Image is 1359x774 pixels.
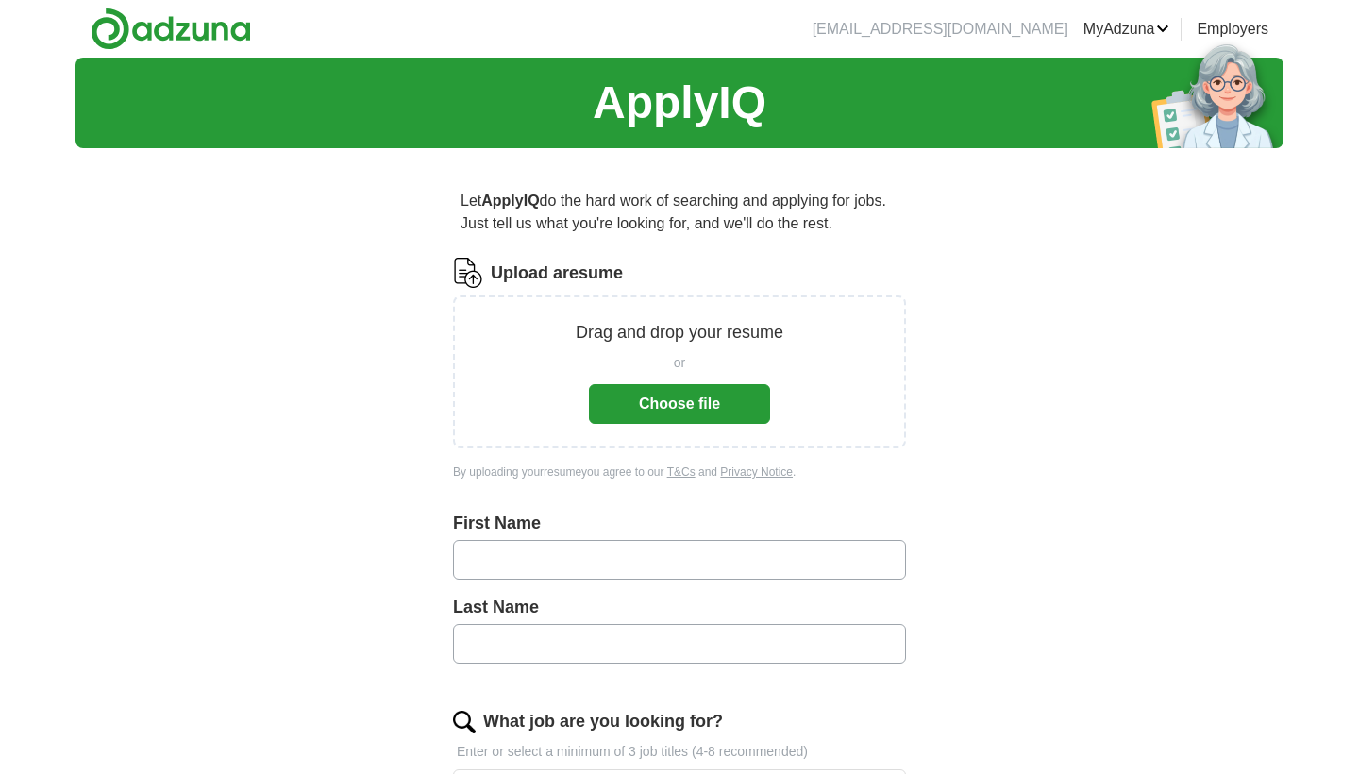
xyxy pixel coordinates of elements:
h1: ApplyIQ [593,69,766,137]
img: CV Icon [453,258,483,288]
label: Last Name [453,595,906,620]
strong: ApplyIQ [481,193,539,209]
button: Choose file [589,384,770,424]
img: Adzuna logo [91,8,251,50]
span: or [674,353,685,373]
p: Enter or select a minimum of 3 job titles (4-8 recommended) [453,742,906,762]
a: MyAdzuna [1083,18,1170,41]
a: Privacy Notice [720,465,793,479]
a: Employers [1197,18,1268,41]
label: First Name [453,511,906,536]
p: Drag and drop your resume [576,320,783,345]
div: By uploading your resume you agree to our and . [453,463,906,480]
label: What job are you looking for? [483,709,723,734]
li: [EMAIL_ADDRESS][DOMAIN_NAME] [813,18,1068,41]
label: Upload a resume [491,261,623,286]
img: search.png [453,711,476,733]
a: T&Cs [667,465,696,479]
p: Let do the hard work of searching and applying for jobs. Just tell us what you're looking for, an... [453,182,906,243]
